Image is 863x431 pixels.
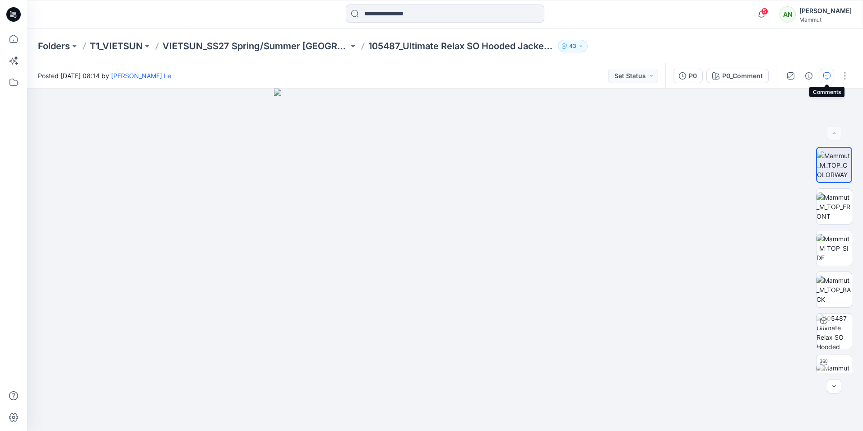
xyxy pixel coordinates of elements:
span: 5 [761,8,768,15]
p: 43 [569,41,576,51]
img: eyJhbGciOiJIUzI1NiIsImtpZCI6IjAiLCJzbHQiOiJzZXMiLCJ0eXAiOiJKV1QifQ.eyJkYXRhIjp7InR5cGUiOiJzdG9yYW... [274,89,616,431]
img: Mammut_M_TOP_TT [817,363,852,382]
span: Posted [DATE] 08:14 by [38,71,171,80]
button: 43 [558,40,588,52]
img: 105487_Ultimate Relax SO Hooded Jacket AF Men P0_Comment [817,314,852,349]
button: Details [802,69,816,83]
img: Mammut_M_TOP_COLORWAY [817,151,851,179]
a: T1_VIETSUN [90,40,143,52]
img: Mammut_M_TOP_FRONT [817,192,852,221]
div: P0_Comment [722,71,763,81]
img: Mammut_M_TOP_BACK [817,276,852,304]
a: Folders [38,40,70,52]
a: [PERSON_NAME] Le [111,72,171,80]
button: P0_Comment [706,69,769,83]
p: 105487_Ultimate Relax SO Hooded Jacket AF Men [368,40,554,52]
button: P0 [673,69,703,83]
img: Mammut_M_TOP_SIDE [817,234,852,262]
div: [PERSON_NAME] [799,5,852,16]
div: AN [779,6,796,23]
div: P0 [689,71,697,81]
a: VIETSUN_SS27 Spring/Summer [GEOGRAPHIC_DATA] [162,40,348,52]
div: Mammut [799,16,852,23]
